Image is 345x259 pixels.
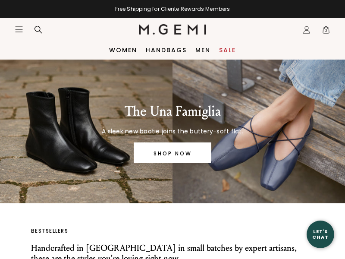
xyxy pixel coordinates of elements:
[109,47,137,54] a: Women
[195,47,210,54] a: Men
[31,227,314,234] p: BESTSELLERS
[15,25,23,34] button: Open site menu
[102,103,243,120] p: The Una Famiglia
[134,142,211,163] a: SHOP NOW
[219,47,236,54] a: Sale
[322,27,330,36] span: 0
[102,127,243,136] p: A sleek new bootie joins the buttery-soft flat.
[139,24,207,35] img: M.Gemi
[146,47,187,54] a: Handbags
[307,229,334,240] div: Let's Chat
